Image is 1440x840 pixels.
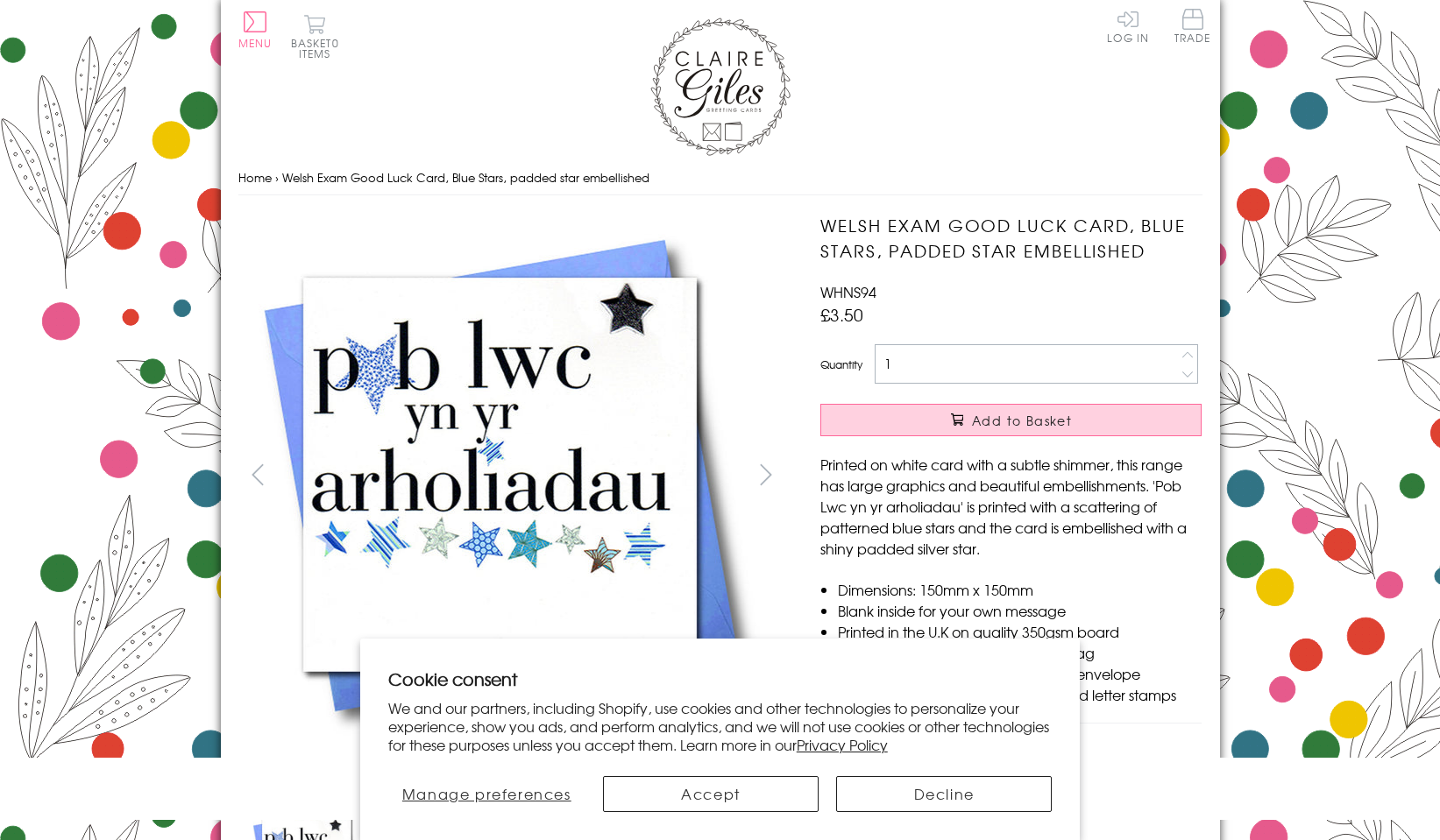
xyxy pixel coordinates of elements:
[836,776,1052,812] button: Decline
[299,35,339,61] span: 0 items
[1174,9,1211,43] span: Trade
[291,14,339,59] button: Basket0 items
[238,160,1202,196] nav: breadcrumbs
[238,756,786,777] h3: More views
[238,11,273,48] button: Menu
[388,667,1053,691] h2: Cookie consent
[388,699,1053,753] p: We and our partners, including Shopify, use cookies and other technologies to personalize your ex...
[838,579,1202,600] li: Dimensions: 150mm x 150mm
[838,600,1202,621] li: Blank inside for your own message
[1174,9,1211,46] a: Trade
[238,213,764,738] img: Welsh Exam Good Luck Card, Blue Stars, padded star embellished
[402,783,571,804] span: Manage preferences
[972,412,1072,429] span: Add to Basket
[603,776,819,812] button: Accept
[746,455,785,494] button: next
[820,281,876,302] span: WHNS94
[388,776,585,812] button: Manage preferences
[650,18,791,156] img: Claire Giles Greetings Cards
[820,404,1202,436] button: Add to Basket
[1107,9,1149,43] a: Log In
[820,302,863,327] span: £3.50
[820,356,862,372] label: Quantity
[838,621,1202,642] li: Printed in the U.K on quality 350gsm board
[238,35,273,51] span: Menu
[238,455,278,494] button: prev
[275,169,279,186] span: ›
[797,734,888,755] a: Privacy Policy
[282,169,649,186] span: Welsh Exam Good Luck Card, Blue Stars, padded star embellished
[820,454,1202,559] p: Printed on white card with a subtle shimmer, this range has large graphics and beautiful embellis...
[238,169,272,186] a: Home
[820,213,1202,264] h1: Welsh Exam Good Luck Card, Blue Stars, padded star embellished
